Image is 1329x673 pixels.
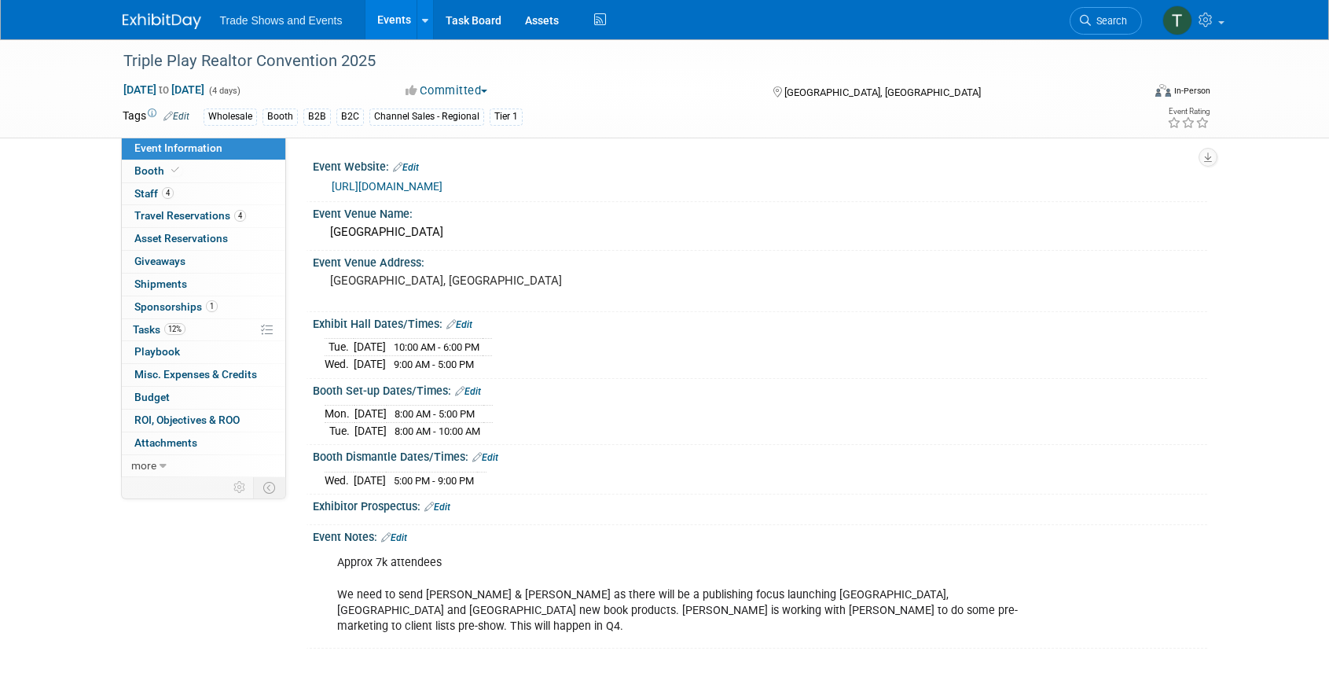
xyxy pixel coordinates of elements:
a: Shipments [122,274,285,296]
span: Staff [134,187,174,200]
div: Event Website: [313,155,1207,175]
span: Playbook [134,345,180,358]
a: Staff4 [122,183,285,205]
a: Giveaways [122,251,285,273]
div: Triple Play Realtor Convention 2025 [118,47,1118,75]
a: Edit [424,502,450,513]
div: Event Format [1049,82,1211,105]
td: Tags [123,108,189,126]
div: Event Notes: [313,525,1207,546]
span: Attachments [134,436,197,449]
span: 4 [234,210,246,222]
td: Toggle Event Tabs [253,477,285,498]
td: Wed. [325,356,354,373]
span: 10:00 AM - 6:00 PM [394,341,479,353]
img: Format-Inperson.png [1155,84,1171,97]
i: Booth reservation complete [171,166,179,175]
span: Sponsorships [134,300,218,313]
div: Wholesale [204,108,257,125]
span: ROI, Objectives & ROO [134,414,240,426]
td: Personalize Event Tab Strip [226,477,254,498]
div: Booth [262,108,298,125]
span: 8:00 AM - 10:00 AM [395,425,480,437]
a: Edit [163,111,189,122]
div: Event Rating [1167,108,1210,116]
pre: [GEOGRAPHIC_DATA], [GEOGRAPHIC_DATA] [330,274,668,288]
a: [URL][DOMAIN_NAME] [332,180,442,193]
a: Edit [393,162,419,173]
div: B2B [303,108,331,125]
span: 8:00 AM - 5:00 PM [395,408,475,420]
div: In-Person [1173,85,1210,97]
td: Wed. [325,472,354,488]
div: Event Venue Name: [313,202,1207,222]
div: Channel Sales - Regional [369,108,484,125]
span: 5:00 PM - 9:00 PM [394,475,474,487]
a: Asset Reservations [122,228,285,250]
a: Search [1070,7,1142,35]
span: 4 [162,187,174,199]
div: Booth Set-up Dates/Times: [313,379,1207,399]
td: Tue. [325,339,354,356]
div: Booth Dismantle Dates/Times: [313,445,1207,465]
img: ExhibitDay [123,13,201,29]
a: Edit [472,452,498,463]
div: Event Venue Address: [313,251,1207,270]
a: Sponsorships1 [122,296,285,318]
span: 1 [206,300,218,312]
div: [GEOGRAPHIC_DATA] [325,220,1195,245]
div: Tier 1 [490,108,523,125]
a: Edit [455,386,481,397]
span: 9:00 AM - 5:00 PM [394,359,474,370]
span: Asset Reservations [134,232,228,245]
span: Giveaways [134,255,185,267]
div: B2C [336,108,364,125]
td: Tue. [325,422,354,439]
a: ROI, Objectives & ROO [122,410,285,432]
a: Booth [122,160,285,182]
span: Booth [134,164,182,177]
span: Search [1091,15,1127,27]
a: Tasks12% [122,319,285,341]
span: Travel Reservations [134,209,246,222]
a: more [122,455,285,477]
a: Travel Reservations4 [122,205,285,227]
td: [DATE] [354,339,386,356]
td: [DATE] [354,406,387,423]
a: Edit [381,532,407,543]
a: Playbook [122,341,285,363]
span: Shipments [134,278,187,290]
a: Edit [446,319,472,330]
span: 12% [164,323,185,335]
div: Approx 7k attendees We need to send [PERSON_NAME] & [PERSON_NAME] as there will be a publishing f... [326,547,1034,642]
a: Event Information [122,138,285,160]
div: Exhibit Hall Dates/Times: [313,312,1207,333]
span: more [131,459,156,472]
span: (4 days) [207,86,240,96]
a: Budget [122,387,285,409]
span: Budget [134,391,170,403]
span: Event Information [134,142,222,154]
span: Tasks [133,323,185,336]
td: [DATE] [354,422,387,439]
div: Exhibitor Prospectus: [313,495,1207,515]
span: Misc. Expenses & Credits [134,368,257,381]
a: Attachments [122,432,285,454]
td: [DATE] [354,472,386,488]
span: to [156,83,171,96]
span: Trade Shows and Events [220,14,343,27]
span: [DATE] [DATE] [123,83,205,97]
button: Committed [400,83,494,99]
span: [GEOGRAPHIC_DATA], [GEOGRAPHIC_DATA] [784,86,981,98]
a: Misc. Expenses & Credits [122,364,285,386]
img: Tiff Wagner [1162,6,1192,35]
td: [DATE] [354,356,386,373]
td: Mon. [325,406,354,423]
